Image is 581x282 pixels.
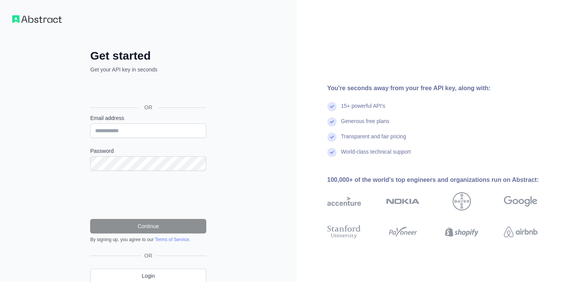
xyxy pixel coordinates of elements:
div: Transparent and fair pricing [341,133,406,148]
img: airbnb [504,224,537,240]
p: Get your API key in seconds [90,66,206,73]
img: Workflow [12,15,62,23]
a: Terms of Service [155,237,189,242]
img: check mark [327,148,337,157]
img: check mark [327,117,337,126]
div: 100,000+ of the world's top engineers and organizations run on Abstract: [327,175,562,185]
img: check mark [327,133,337,142]
h2: Get started [90,49,206,63]
span: OR [138,104,159,111]
span: OR [141,252,155,259]
img: google [504,192,537,211]
div: Generous free plans [341,117,390,133]
iframe: Sign in with Google Button [86,82,209,99]
div: 15+ powerful API's [341,102,385,117]
div: You're seconds away from your free API key, along with: [327,84,562,93]
label: Password [90,147,206,155]
img: payoneer [386,224,420,240]
img: check mark [327,102,337,111]
img: shopify [445,224,479,240]
img: nokia [386,192,420,211]
div: World-class technical support [341,148,411,163]
img: accenture [327,192,361,211]
img: stanford university [327,224,361,240]
label: Email address [90,114,206,122]
img: bayer [453,192,471,211]
button: Continue [90,219,206,233]
div: By signing up, you agree to our . [90,237,206,243]
iframe: reCAPTCHA [90,180,206,210]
